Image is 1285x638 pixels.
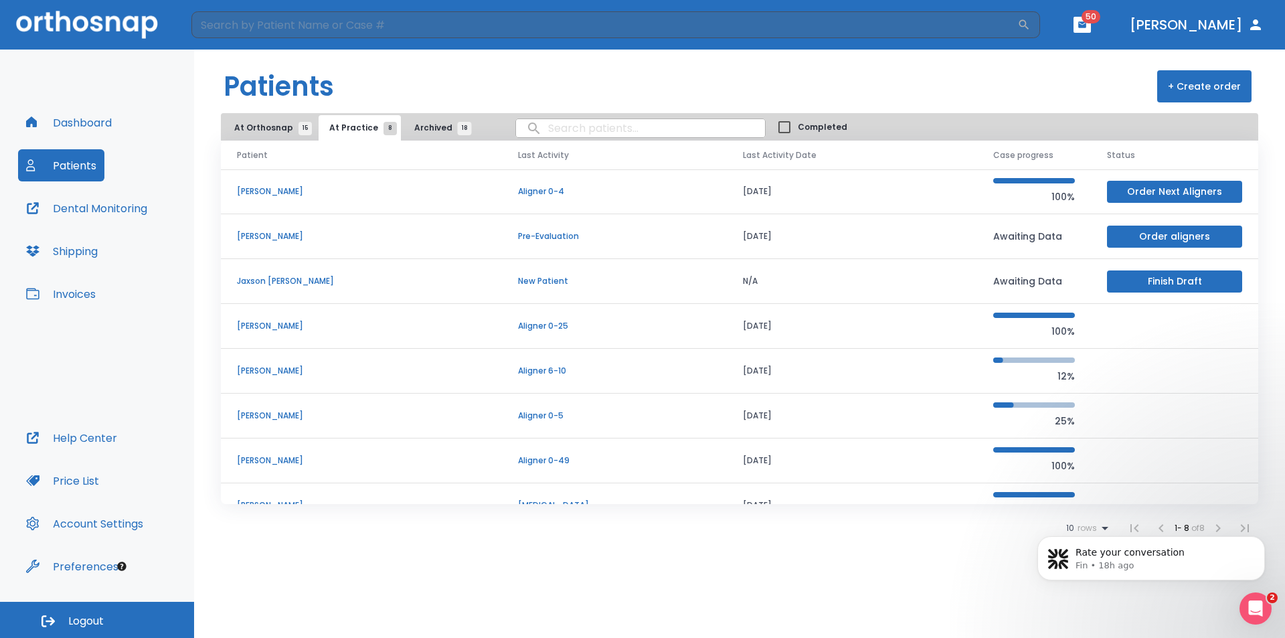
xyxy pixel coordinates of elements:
[518,320,710,332] p: Aligner 0-25
[1239,592,1272,625] iframe: Intercom live chat
[1107,181,1242,203] button: Order Next Aligners
[237,455,486,467] p: [PERSON_NAME]
[1267,592,1278,603] span: 2
[237,410,486,422] p: [PERSON_NAME]
[727,394,978,438] td: [DATE]
[18,465,107,497] button: Price List
[727,483,978,528] td: [DATE]
[237,230,486,242] p: [PERSON_NAME]
[298,122,312,135] span: 15
[237,275,486,287] p: Jaxson [PERSON_NAME]
[516,115,765,141] input: search
[518,499,710,511] p: [MEDICAL_DATA]
[18,507,151,540] button: Account Settings
[1107,149,1135,161] span: Status
[414,122,464,134] span: Archived
[1157,70,1252,102] button: + Create order
[993,368,1075,384] p: 12%
[1107,270,1242,293] button: Finish Draft
[727,214,978,259] td: [DATE]
[993,273,1075,289] p: Awaiting Data
[798,121,847,133] span: Completed
[727,438,978,483] td: [DATE]
[518,410,710,422] p: Aligner 0-5
[727,259,978,304] td: N/A
[993,149,1053,161] span: Case progress
[18,235,106,267] button: Shipping
[224,66,334,106] h1: Patients
[1082,10,1100,23] span: 50
[993,323,1075,339] p: 100%
[1107,226,1242,248] button: Order aligners
[993,413,1075,429] p: 25%
[518,275,710,287] p: New Patient
[18,550,126,582] button: Preferences
[518,455,710,467] p: Aligner 0-49
[743,149,817,161] span: Last Activity Date
[18,192,155,224] button: Dental Monitoring
[18,149,104,181] button: Patients
[458,122,472,135] span: 18
[237,320,486,332] p: [PERSON_NAME]
[68,614,104,629] span: Logout
[383,122,397,135] span: 8
[518,149,569,161] span: Last Activity
[234,122,305,134] span: At Orthosnap
[18,422,125,454] button: Help Center
[237,185,486,197] p: [PERSON_NAME]
[727,169,978,214] td: [DATE]
[518,185,710,197] p: Aligner 0-4
[727,304,978,349] td: [DATE]
[993,228,1075,244] p: Awaiting Data
[18,106,120,139] button: Dashboard
[1017,508,1285,602] iframe: Intercom notifications message
[727,349,978,394] td: [DATE]
[1124,13,1269,37] button: [PERSON_NAME]
[191,11,1017,38] input: Search by Patient Name or Case #
[237,365,486,377] p: [PERSON_NAME]
[18,278,104,310] button: Invoices
[224,115,478,141] div: tabs
[237,149,268,161] span: Patient
[16,11,158,38] img: Orthosnap
[993,189,1075,205] p: 100%
[993,458,1075,474] p: 100%
[993,503,1075,519] p: 100%
[518,365,710,377] p: Aligner 6-10
[329,122,390,134] span: At Practice
[116,560,128,572] div: Tooltip anchor
[518,230,710,242] p: Pre-Evaluation
[237,499,486,511] p: [PERSON_NAME]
